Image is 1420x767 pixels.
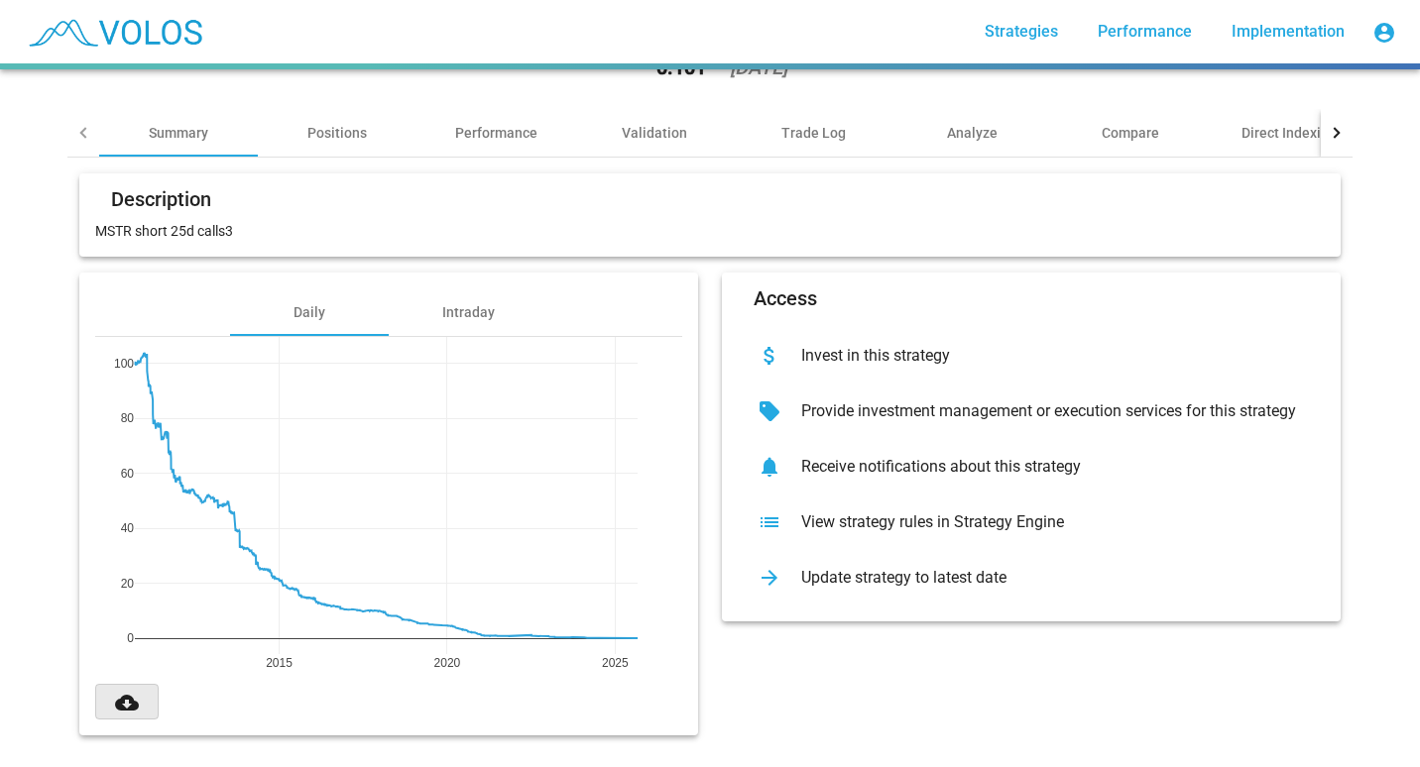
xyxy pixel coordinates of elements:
div: Trade Log [781,123,846,143]
p: MSTR short 25d calls3 [95,221,1325,241]
div: [DATE] [730,57,787,77]
div: Compare [1102,123,1159,143]
span: Performance [1098,22,1192,41]
a: Strategies [969,14,1074,50]
img: blue_transparent.png [16,7,212,56]
button: Invest in this strategy [738,328,1325,383]
mat-icon: arrow_forward [754,562,785,594]
a: Performance [1082,14,1208,50]
div: Direct Indexing [1242,123,1337,143]
button: Receive notifications about this strategy [738,439,1325,494]
mat-icon: attach_money [754,340,785,372]
button: View strategy rules in Strategy Engine [738,494,1325,550]
div: Positions [307,123,367,143]
div: Performance [455,123,537,143]
mat-icon: sell [754,395,785,427]
div: 0.101 [656,57,706,77]
mat-icon: cloud_download [115,691,139,714]
mat-card-title: Description [111,189,211,209]
div: Invest in this strategy [785,346,1309,366]
mat-icon: notifications [754,451,785,483]
div: View strategy rules in Strategy Engine [785,512,1309,532]
summary: DescriptionMSTR short 25d calls3DailyIntradayAccessInvest in this strategyProvide investment mana... [67,158,1353,751]
div: Daily [294,302,325,322]
div: Summary [149,123,208,143]
div: Intraday [442,302,495,322]
span: Strategies [985,22,1058,41]
mat-icon: list [754,506,785,538]
div: Provide investment management or execution services for this strategy [785,401,1309,421]
button: Provide investment management or execution services for this strategy [738,383,1325,439]
button: Update strategy to latest date [738,550,1325,605]
div: Analyze [947,123,998,143]
div: Update strategy to latest date [785,568,1309,588]
span: Implementation [1232,22,1345,41]
mat-card-title: Access [754,288,817,308]
mat-icon: account_circle [1372,21,1396,45]
div: Validation [622,123,687,143]
div: Receive notifications about this strategy [785,457,1309,477]
a: Implementation [1216,14,1361,50]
